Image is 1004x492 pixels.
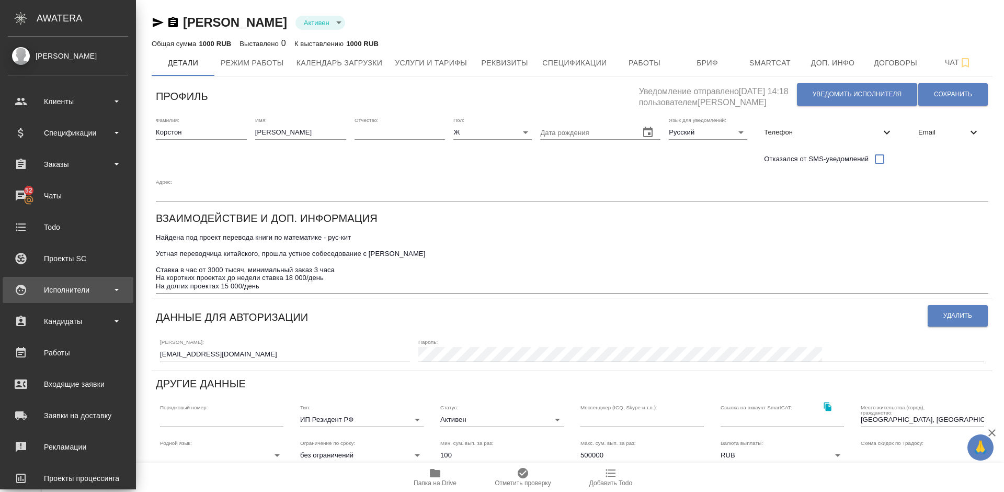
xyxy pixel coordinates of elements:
[300,405,310,410] label: Тип:
[933,56,984,69] span: Чат
[453,125,532,140] div: Ж
[255,117,267,122] label: Имя:
[3,245,133,272] a: Проекты SC
[3,214,133,240] a: Todo
[764,154,869,164] span: Отказался от SMS-уведомлений
[8,188,128,204] div: Чаты
[910,121,988,144] div: Email
[158,57,208,70] span: Детали
[620,57,670,70] span: Работы
[160,340,204,345] label: [PERSON_NAME]:
[156,375,246,392] h6: Другие данные
[346,40,379,48] p: 1000 RUB
[3,402,133,429] a: Заявки на доставку
[152,16,164,29] button: Скопировать ссылку для ЯМессенджера
[721,441,763,446] label: Валюта выплаты:
[918,83,988,106] button: Сохранить
[721,405,792,410] label: Ссылка на аккаунт SmartCAT:
[453,117,464,122] label: Пол:
[495,479,551,487] span: Отметить проверку
[156,179,172,184] label: Адрес:
[300,448,424,463] div: без ограничений
[152,40,199,48] p: Общая сумма
[639,81,796,108] h5: Уведомление отправлено [DATE] 14:18 пользователем [PERSON_NAME]
[967,434,994,461] button: 🙏
[37,8,136,29] div: AWATERA
[943,311,972,320] span: Удалить
[8,345,128,361] div: Работы
[19,185,39,196] span: 52
[440,441,494,446] label: Мин. сум. вып. за раз:
[391,463,479,492] button: Папка на Drive
[669,117,726,122] label: Язык для уведомлений:
[8,251,128,266] div: Проекты SC
[8,125,128,141] div: Спецификации
[813,90,902,99] span: Уведомить исполнителя
[239,37,286,50] div: 0
[959,57,972,69] svg: Подписаться
[542,57,607,70] span: Спецификации
[199,40,231,48] p: 1000 RUB
[871,57,921,70] span: Договоры
[580,405,657,410] label: Мессенджер (ICQ, Skype и т.п.):
[589,479,632,487] span: Добавить Todo
[295,16,345,30] div: Активен
[580,441,636,446] label: Макс. сум. вып. за раз:
[861,405,953,415] label: Место жительства (город), гражданство:
[808,57,858,70] span: Доп. инфо
[764,127,881,138] span: Телефон
[300,412,424,427] div: ИП Резидент РФ
[745,57,795,70] span: Smartcat
[567,463,655,492] button: Добавить Todo
[3,434,133,460] a: Рекламации
[3,371,133,397] a: Входящие заявки
[156,117,179,122] label: Фамилия:
[167,16,179,29] button: Скопировать ссылку
[3,465,133,491] a: Проекты процессинга
[797,83,917,106] button: Уведомить исполнителя
[861,441,923,446] label: Схема скидок по Традосу:
[817,396,838,418] button: Скопировать ссылку
[972,437,989,459] span: 🙏
[156,210,378,227] h6: Взаимодействие и доп. информация
[239,40,281,48] p: Выставлено
[8,471,128,486] div: Проекты процессинга
[160,405,208,410] label: Порядковый номер:
[682,57,733,70] span: Бриф
[8,376,128,392] div: Входящие заявки
[669,125,747,140] div: Русский
[8,314,128,329] div: Кандидаты
[8,282,128,298] div: Исполнители
[8,219,128,235] div: Todo
[156,233,988,290] textarea: Найдена под проект перевода книги по математике - рус-кит Устная переводчица китайского, прошла у...
[355,117,379,122] label: Отчество:
[928,305,988,327] button: Удалить
[918,127,967,138] span: Email
[156,88,208,105] h6: Профиль
[296,57,383,70] span: Календарь загрузки
[8,408,128,423] div: Заявки на доставку
[440,405,458,410] label: Статус:
[8,50,128,62] div: [PERSON_NAME]
[756,121,902,144] div: Телефон
[395,57,467,70] span: Услуги и тарифы
[183,15,287,29] a: [PERSON_NAME]
[721,448,844,463] div: RUB
[160,441,192,446] label: Родной язык:
[3,340,133,366] a: Работы
[479,463,567,492] button: Отметить проверку
[480,57,530,70] span: Реквизиты
[156,309,308,326] h6: Данные для авторизации
[221,57,284,70] span: Режим работы
[418,340,438,345] label: Пароль:
[440,412,564,427] div: Активен
[294,40,346,48] p: К выставлению
[300,441,355,446] label: Ограничение по сроку:
[8,439,128,455] div: Рекламации
[8,156,128,172] div: Заказы
[8,94,128,109] div: Клиенты
[934,90,972,99] span: Сохранить
[414,479,457,487] span: Папка на Drive
[3,183,133,209] a: 52Чаты
[301,18,333,27] button: Активен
